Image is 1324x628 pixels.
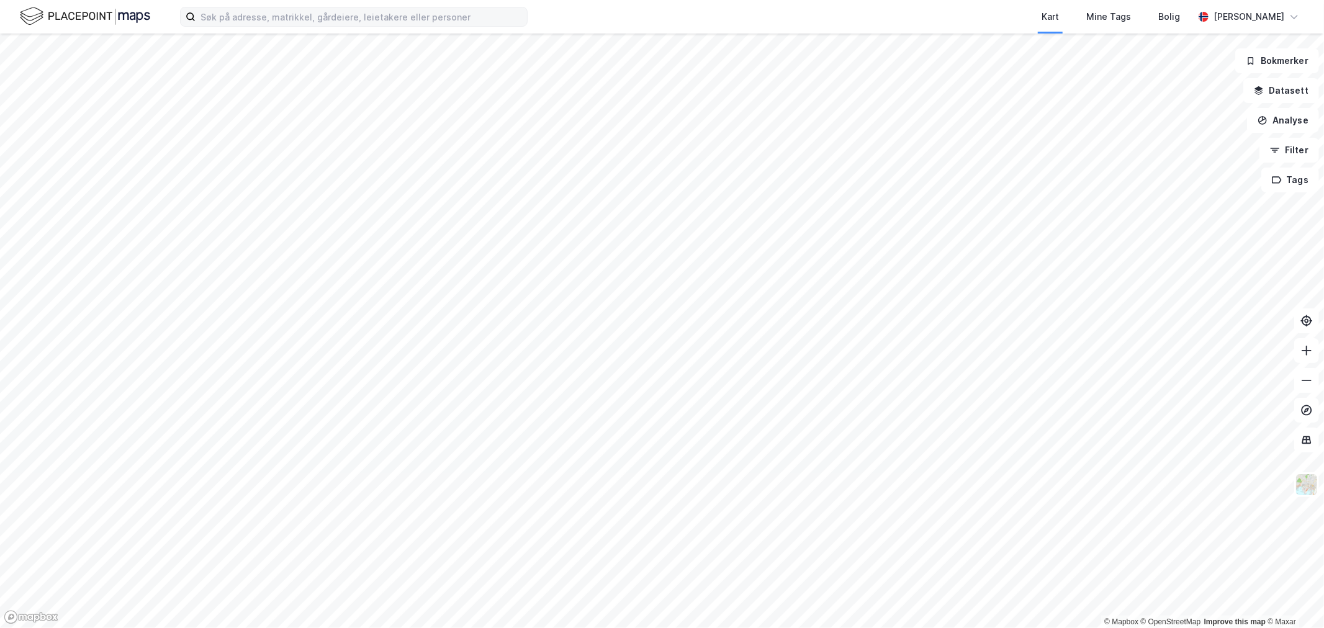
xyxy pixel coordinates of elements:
[1295,473,1318,496] img: Z
[1243,78,1319,103] button: Datasett
[1158,9,1180,24] div: Bolig
[1204,617,1266,626] a: Improve this map
[1247,108,1319,133] button: Analyse
[1262,568,1324,628] div: Kontrollprogram for chat
[1262,568,1324,628] iframe: Chat Widget
[1261,168,1319,192] button: Tags
[1235,48,1319,73] button: Bokmerker
[1259,138,1319,163] button: Filter
[1104,617,1138,626] a: Mapbox
[1042,9,1059,24] div: Kart
[4,610,58,624] a: Mapbox homepage
[1086,9,1131,24] div: Mine Tags
[1141,617,1201,626] a: OpenStreetMap
[1214,9,1284,24] div: [PERSON_NAME]
[196,7,527,26] input: Søk på adresse, matrikkel, gårdeiere, leietakere eller personer
[20,6,150,27] img: logo.f888ab2527a4732fd821a326f86c7f29.svg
